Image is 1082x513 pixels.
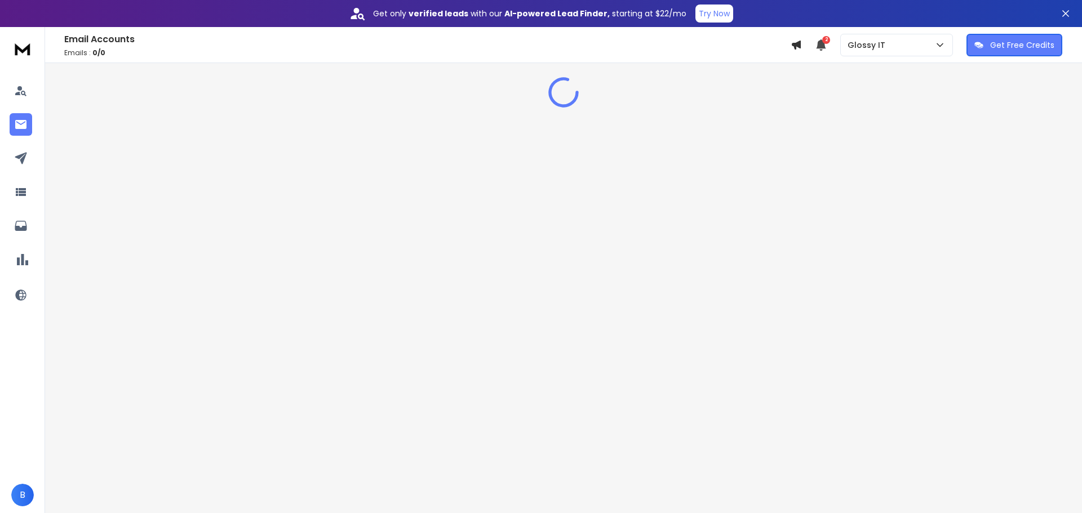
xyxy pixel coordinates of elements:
[373,8,686,19] p: Get only with our starting at $22/mo
[990,39,1054,51] p: Get Free Credits
[695,5,733,23] button: Try Now
[92,48,105,57] span: 0 / 0
[64,48,791,57] p: Emails :
[11,484,34,506] button: B
[11,38,34,59] img: logo
[699,8,730,19] p: Try Now
[966,34,1062,56] button: Get Free Credits
[64,33,791,46] h1: Email Accounts
[409,8,468,19] strong: verified leads
[822,36,830,44] span: 2
[848,39,890,51] p: Glossy IT
[504,8,610,19] strong: AI-powered Lead Finder,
